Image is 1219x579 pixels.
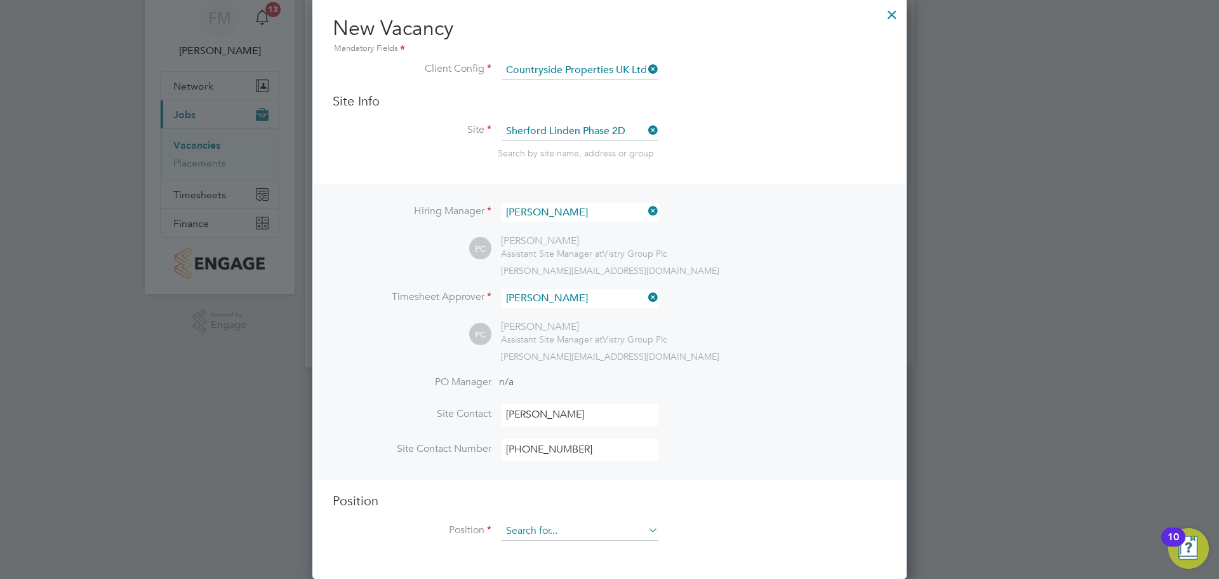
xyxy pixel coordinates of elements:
label: Site Contact Number [333,442,491,456]
span: n/a [499,376,514,388]
button: Open Resource Center, 10 new notifications [1168,528,1209,569]
label: PO Manager [333,376,491,389]
div: Mandatory Fields [333,42,886,56]
input: Search for... [502,289,658,308]
span: PC [469,238,491,260]
span: Assistant Site Manager at [501,248,603,259]
span: [PERSON_NAME][EMAIL_ADDRESS][DOMAIN_NAME] [501,265,719,276]
input: Search for... [502,522,658,541]
label: Site Contact [333,407,491,421]
div: Vistry Group Plc [501,334,667,345]
span: Assistant Site Manager at [501,334,603,345]
input: Search for... [502,122,658,141]
div: 10 [1168,537,1179,554]
span: [PERSON_NAME][EMAIL_ADDRESS][DOMAIN_NAME] [501,351,719,362]
span: Search by site name, address or group [498,147,654,159]
h3: Site Info [333,93,886,109]
label: Timesheet Approver [333,290,491,304]
h3: Position [333,493,886,509]
div: [PERSON_NAME] [501,320,667,334]
label: Client Config [333,62,491,76]
label: Hiring Manager [333,205,491,218]
input: Search for... [502,61,658,80]
label: Site [333,123,491,137]
div: [PERSON_NAME] [501,235,667,248]
h2: New Vacancy [333,15,886,56]
label: Position [333,524,491,537]
span: PC [469,324,491,346]
input: Search for... [502,203,658,222]
div: Vistry Group Plc [501,248,667,259]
